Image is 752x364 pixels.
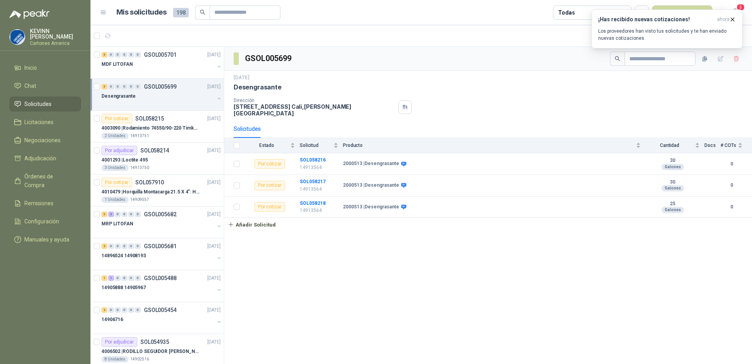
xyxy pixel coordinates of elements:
div: 0 [115,243,121,249]
p: 4001293 | Loctite 495 [101,156,148,164]
div: 8 Unidades [101,356,129,362]
span: Producto [343,143,634,148]
b: 30 [645,158,700,164]
b: SOL058217 [300,179,326,184]
div: Todas [558,8,575,17]
div: 3 [101,84,107,89]
p: [DATE] [207,147,221,154]
p: 14902516 [130,356,149,362]
div: 0 [128,307,134,313]
div: 0 [108,307,114,313]
p: Los proveedores han visto tus solicitudes y te han enviado nuevas cotizaciones. [598,28,736,42]
p: [DATE] [207,306,221,314]
b: SOL058218 [300,201,326,206]
p: 4010479 | Horquilla Montacarga 21.5 X 4": Horquilla Telescopica Overall size 2108 x 660 x 324mm [101,188,199,196]
a: Inicio [9,60,81,75]
th: Cantidad [645,138,704,153]
p: 4006502 | RODILLO SEGUIDOR [PERSON_NAME] REF. NATV-17-PPA [PERSON_NAME] [101,348,199,355]
div: 3 [108,212,114,217]
span: Solicitudes [24,100,52,108]
span: 198 [173,8,189,17]
div: 1 [108,275,114,281]
a: Remisiones [9,196,81,211]
p: [DATE] [207,338,221,346]
span: Solicitud [300,143,332,148]
div: 0 [135,275,141,281]
b: 30 [645,179,700,186]
a: SOL058216 [300,157,326,163]
button: Nueva solicitud [652,6,712,20]
th: Solicitud [300,138,343,153]
div: 2 Unidades [101,133,129,139]
div: 0 [128,52,134,58]
div: 0 [128,243,134,249]
div: Por adjudicar [101,146,137,155]
div: 2 [101,243,107,249]
p: 14913564 [300,207,338,214]
span: Licitaciones [24,118,53,126]
div: Galones [662,207,684,213]
div: 0 [122,275,127,281]
p: Desengrasante [101,93,135,100]
a: 2 0 0 0 0 0 GSOL005681[DATE] 14896524 14908193 [101,241,222,267]
p: 14909557 [130,197,149,203]
a: Chat [9,78,81,93]
div: 0 [108,52,114,58]
button: Añadir Solicitud [224,218,279,231]
div: 0 [135,212,141,217]
span: Órdenes de Compra [24,172,74,189]
span: search [200,9,205,15]
p: SOL058215 [135,116,164,121]
div: 0 [122,212,127,217]
p: GSOL005699 [144,84,177,89]
p: GSOL005682 [144,212,177,217]
p: SOL058214 [140,148,169,153]
div: 0 [122,84,127,89]
p: 14906716 [101,316,123,323]
p: 14896524 14908193 [101,252,146,260]
p: GSOL005454 [144,307,177,313]
h3: GSOL005699 [245,52,293,65]
p: GSOL005488 [144,275,177,281]
div: 3 [101,52,107,58]
b: 2000513 | Desengrasante [343,182,399,189]
p: SOL054935 [140,339,169,345]
a: Añadir Solicitud [224,218,752,231]
div: 0 [135,84,141,89]
p: 4003090 | Rodamiento 74550/90-220 Timken BombaVG40 [101,124,199,132]
div: 0 [135,243,141,249]
p: 14905888 14905967 [101,284,146,292]
p: [DATE] [207,211,221,218]
p: [DATE] [207,51,221,59]
p: GSOL005681 [144,243,177,249]
img: Logo peakr [9,9,50,19]
span: search [615,56,620,61]
th: Docs [704,138,721,153]
b: 2000513 | Desengrasante [343,161,399,167]
p: [DATE] [207,115,221,123]
a: 3 0 0 0 0 0 GSOL005699[DATE] Desengrasante [101,82,222,107]
span: Remisiones [24,199,53,208]
div: 0 [115,212,121,217]
p: KEVINN [PERSON_NAME] [30,28,81,39]
a: Por adjudicarSOL058214[DATE] 4001293 |Loctite 4953 Unidades14913750 [90,143,224,175]
p: 14913751 [130,133,149,139]
p: [STREET_ADDRESS] Cali , [PERSON_NAME][GEOGRAPHIC_DATA] [234,103,395,117]
a: Por cotizarSOL057910[DATE] 4010479 |Horquilla Montacarga 21.5 X 4": Horquilla Telescopica Overall... [90,175,224,206]
a: 3 0 0 0 0 0 GSOL005701[DATE] MDF LITOFAN [101,50,222,75]
a: Por cotizarSOL058215[DATE] 4003090 |Rodamiento 74550/90-220 Timken BombaVG402 Unidades14913751 [90,111,224,143]
button: ¡Has recibido nuevas cotizaciones!ahora Los proveedores han visto tus solicitudes y te han enviad... [592,9,743,48]
b: 2000513 | Desengrasante [343,204,399,210]
h3: ¡Has recibido nuevas cotizaciones! [598,16,714,23]
b: 25 [645,201,700,207]
div: 0 [122,52,127,58]
div: 1 [101,275,107,281]
p: [DATE] [234,74,249,82]
div: Por cotizar [254,202,285,212]
span: Negociaciones [24,136,61,145]
div: 0 [115,307,121,313]
a: 2 0 0 0 0 0 GSOL005454[DATE] 14906716 [101,305,222,331]
p: 14913564 [300,164,338,171]
div: Galones [662,185,684,191]
button: 5 [728,6,743,20]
